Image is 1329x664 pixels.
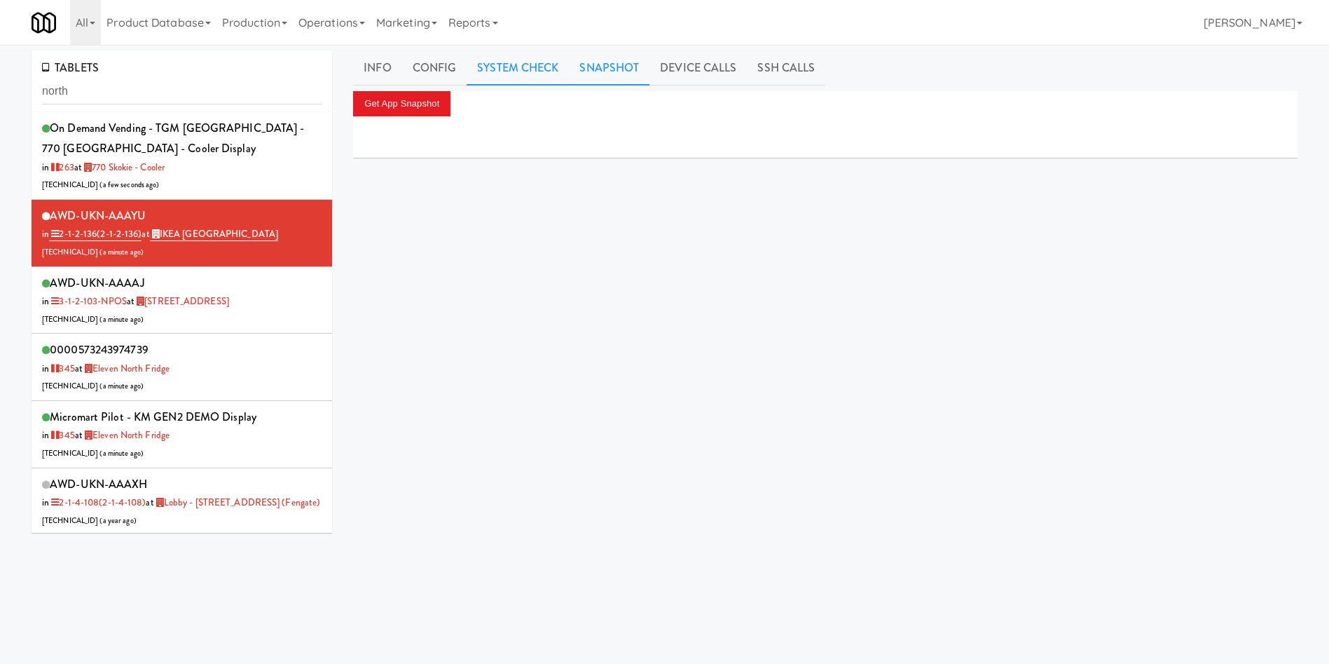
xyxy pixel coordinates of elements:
span: [TECHNICAL_ID] ( ) [42,179,159,190]
li: On Demand Vending - TGM [GEOGRAPHIC_DATA] - 770 [GEOGRAPHIC_DATA] - Cooler Displayin 263at 770 Sk... [32,112,332,200]
span: AWD-UKN-AAAXH [50,476,147,492]
a: System Check [467,50,569,86]
button: Get App Snapshot [353,91,450,116]
span: a minute ago [103,381,141,391]
img: Micromart [32,11,56,35]
a: [STREET_ADDRESS] [135,294,229,308]
li: AWD-UKN-AAAYUin 2-1-2-136(2-1-2-136)at IKEA [GEOGRAPHIC_DATA][TECHNICAL_ID] (a minute ago) [32,200,332,267]
span: AWD-UKN-AAAYU [50,208,146,224]
li: AWD-UKN-AAAAJin 3-1-2-103-NPOSat [STREET_ADDRESS][TECHNICAL_ID] (a minute ago) [32,267,332,334]
a: Config [402,50,467,86]
span: at [142,227,278,241]
span: at [74,161,165,174]
a: Device Calls [649,50,747,86]
a: 263 [49,161,74,174]
span: in [42,428,75,442]
a: Info [353,50,401,86]
a: 2-1-4-108(2-1-4-108) [49,496,146,509]
a: IKEA [GEOGRAPHIC_DATA] [150,227,278,241]
span: On Demand Vending - TGM [GEOGRAPHIC_DATA] - 770 [GEOGRAPHIC_DATA] - Cooler Display [42,120,304,157]
span: in [42,294,127,308]
span: at [146,496,320,509]
span: Micromart Pilot - KM GEN2 DEMO Display [50,409,256,425]
a: 345 [49,428,75,442]
span: a minute ago [103,247,141,257]
span: AWD-UKN-AAAAJ [50,275,145,291]
a: SSH Calls [747,50,825,86]
span: [TECHNICAL_ID] ( ) [42,448,144,459]
a: 345 [49,362,75,375]
span: a minute ago [103,448,141,459]
span: in [42,227,142,241]
span: a year ago [103,515,134,526]
span: at [75,428,170,442]
span: at [127,294,229,308]
a: 770 Skokie - Cooler [82,161,165,174]
span: 0000573243974739 [50,341,149,358]
span: [TECHNICAL_ID] ( ) [42,314,144,325]
li: Micromart Pilot - KM GEN2 DEMO Displayin 345at Eleven North Fridge[TECHNICAL_ID] (a minute ago) [32,401,332,468]
span: (2-1-2-136) [97,227,142,240]
li: 0000573243974739in 345at Eleven North Fridge[TECHNICAL_ID] (a minute ago) [32,334,332,401]
a: Lobby - [STREET_ADDRESS] (Fengate) [154,496,321,509]
a: Eleven North Fridge [83,362,170,375]
span: [TECHNICAL_ID] ( ) [42,247,144,257]
span: at [75,362,170,375]
span: TABLETS [42,60,99,76]
span: [TECHNICAL_ID] ( ) [42,381,144,391]
span: in [42,362,75,375]
span: [TECHNICAL_ID] ( ) [42,515,137,526]
span: in [42,161,74,174]
span: in [42,496,146,509]
li: AWD-UKN-AAAXHin 2-1-4-108(2-1-4-108)at Lobby - [STREET_ADDRESS] (Fengate)[TECHNICAL_ID] (a year ago) [32,468,332,535]
span: a minute ago [103,314,141,325]
span: a few seconds ago [103,179,157,190]
a: Snapshot [569,50,649,86]
a: 2-1-2-136(2-1-2-136) [49,227,142,241]
a: Eleven North Fridge [83,428,170,442]
span: (2-1-4-108) [99,496,146,509]
input: Search tablets [42,79,322,104]
a: 3-1-2-103-NPOS [49,294,127,308]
